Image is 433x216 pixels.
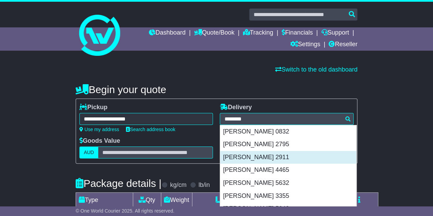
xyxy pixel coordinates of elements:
[321,27,349,39] a: Support
[79,104,107,111] label: Pickup
[220,151,356,164] div: [PERSON_NAME] 2911
[243,27,273,39] a: Tracking
[220,190,356,203] div: [PERSON_NAME] 3355
[76,208,175,214] span: © One World Courier 2025. All rights reserved.
[192,193,309,208] td: Dimensions (L x W x H)
[220,138,356,151] div: [PERSON_NAME] 2795
[199,181,210,189] label: lb/in
[76,84,357,95] h4: Begin your quote
[133,193,161,208] td: Qty
[76,193,133,208] td: Type
[220,202,356,215] div: [PERSON_NAME] 5043
[194,27,234,39] a: Quote/Book
[220,125,356,138] div: [PERSON_NAME] 0832
[149,27,186,39] a: Dashboard
[329,39,357,51] a: Reseller
[76,178,162,189] h4: Package details |
[79,137,120,145] label: Goods Value
[220,113,354,125] typeahead: Please provide city
[79,127,119,132] a: Use my address
[220,104,252,111] label: Delivery
[290,39,320,51] a: Settings
[126,127,175,132] a: Search address book
[220,177,356,190] div: [PERSON_NAME] 5632
[275,66,357,73] a: Switch to the old dashboard
[220,164,356,177] div: [PERSON_NAME] 4465
[161,193,192,208] td: Weight
[282,27,313,39] a: Financials
[170,181,187,189] label: kg/cm
[79,147,99,158] label: AUD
